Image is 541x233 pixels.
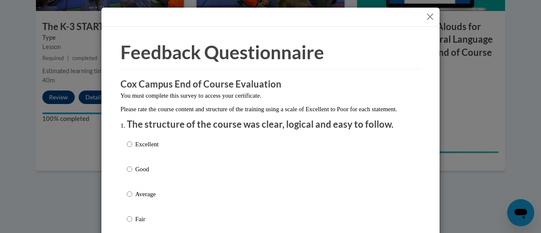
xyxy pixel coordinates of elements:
p: Excellent [135,140,158,149]
span: Feedback Questionnaire [120,41,324,63]
input: Good [127,164,132,174]
button: Close [425,11,435,22]
p: The structure of the course was clear, logical and easy to follow. [127,118,414,131]
p: Average [135,189,158,199]
p: You must complete this survey to access your certificate. [120,91,421,100]
input: Average [127,189,132,199]
p: Please rate the course content and structure of the training using a scale of Excellent to Poor f... [120,104,421,114]
p: Good [135,164,158,174]
input: Excellent [127,140,132,149]
p: Fair [135,214,158,224]
input: Fair [127,214,132,224]
h3: Cox Campus End of Course Evaluation [120,78,421,91]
